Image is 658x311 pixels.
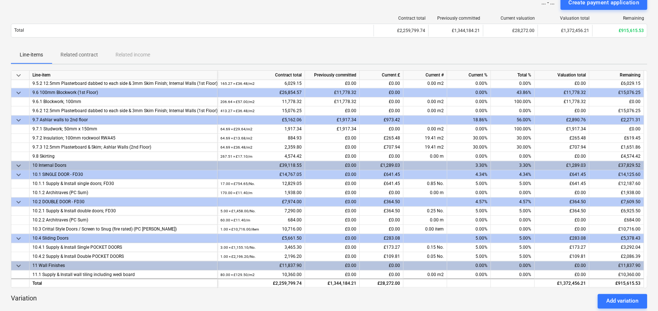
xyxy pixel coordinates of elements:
[220,270,302,279] div: 10,360.00
[491,143,534,152] div: 30.00%
[360,115,403,125] div: £973.42
[403,97,447,106] div: 0.00 m2
[305,188,360,197] div: £0.00
[220,134,302,143] div: 884.93
[534,279,589,288] div: £1,372,456.21
[14,88,23,97] span: keyboard_arrow_down
[32,243,214,252] div: 10.4.1 Supply & Install Single POCKET DOORS
[14,27,24,34] p: Total
[447,225,491,234] div: 0.00%
[30,279,218,288] div: Total
[447,106,491,115] div: 0.00%
[447,179,491,188] div: 5.00%
[534,106,589,115] div: £0.00
[403,152,447,161] div: 0.00 m
[360,270,403,279] div: £0.00
[447,252,491,261] div: 5.00%
[447,216,491,225] div: 0.00%
[534,152,589,161] div: £0.00
[220,109,255,113] small: 413.27 × £36.48 / m2
[589,261,644,270] div: £11,837.90
[360,234,403,243] div: £283.08
[619,28,644,33] span: £915,615.53
[360,225,403,234] div: £0.00
[11,294,37,308] p: Variation
[305,125,360,134] div: £1,917.34
[305,79,360,88] div: £0.00
[589,234,644,243] div: £5,378.43
[534,225,589,234] div: £0.00
[220,106,302,115] div: 15,076.25
[589,88,644,97] div: £15,076.25
[534,179,589,188] div: £641.45
[491,88,534,97] div: 43.86%
[589,206,644,216] div: £6,925.50
[32,161,214,170] div: 10 Internal Doors
[60,51,98,59] p: Related contract
[534,143,589,152] div: £707.94
[491,125,534,134] div: 100.00%
[589,216,644,225] div: £684.00
[589,125,644,134] div: £0.00
[360,125,403,134] div: £0.00
[218,261,305,270] div: £11,837.90
[360,243,403,252] div: £173.27
[491,270,534,279] div: 0.00%
[403,188,447,197] div: 0.00 m
[220,227,259,231] small: 1.00 × £10,716.00 / item
[373,25,428,36] div: £2,259,799.74
[534,79,589,88] div: £0.00
[483,25,537,36] div: £28,272.00
[14,116,23,125] span: keyboard_arrow_down
[220,255,256,259] small: 1.00 × £2,196.20 / No.
[491,134,534,143] div: 30.00%
[305,97,360,106] div: £11,778.32
[32,134,214,142] div: 9.7.2 Insulation; 100mm rockwool RWA45
[220,145,252,149] small: 64.69 × £36.48 / m2
[218,197,305,206] div: £7,974.00
[598,294,647,308] button: Add variation
[32,225,214,233] div: 10.3 Crittal Style Doors / Screen to Snug (fire rated) (PC Sum)
[589,79,644,88] div: £6,029.15
[305,243,360,252] div: £0.00
[534,188,589,197] div: £0.00
[447,234,491,243] div: 5.00%
[32,79,214,88] div: 9.5.2 12.5mm Plasterboard dabbed to each side & 3mm Skim Finish; Internal Walls (1st Floor)
[447,188,491,197] div: 0.00%
[305,71,360,80] div: Previously committed
[32,216,214,224] div: 10.2.2 Architraves (PC Sum)
[220,127,252,131] small: 64.69 × £29.64 / m2
[220,125,302,134] div: 1,917.34
[220,209,256,213] small: 5.00 × £1,458.00 / No.
[622,276,658,311] iframe: Chat Widget
[589,179,644,188] div: £12,187.60
[491,206,534,216] div: 5.00%
[491,197,534,206] div: 4.57%
[534,125,589,134] div: £1,917.34
[220,191,252,195] small: 170.00 × £11.40 / m
[360,79,403,88] div: £0.00
[403,216,447,225] div: 0.00 m
[32,234,214,243] div: 10.4 Sliding Doors
[305,88,360,97] div: £11,778.32
[305,225,360,234] div: £0.00
[220,100,255,104] small: 206.64 × £57.00 / m2
[491,115,534,125] div: 56.00%
[220,225,302,234] div: 10,716.00
[491,79,534,88] div: 0.00%
[360,188,403,197] div: £0.00
[447,71,491,80] div: Current %
[589,106,644,115] div: £15,076.25
[360,197,403,206] div: £364.50
[486,16,535,21] div: Current valuation
[534,88,589,97] div: £11,778.32
[220,82,255,86] small: 165.27 × £36.48 / m2
[360,216,403,225] div: £0.00
[403,225,447,234] div: 0.00 item
[403,243,447,252] div: 0.15 No.
[32,270,214,279] div: 11.1 Supply & Install wall tiling including wedi board
[534,252,589,261] div: £109.81
[305,143,360,152] div: £0.00
[447,261,491,270] div: 0.00%
[447,79,491,88] div: 0.00%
